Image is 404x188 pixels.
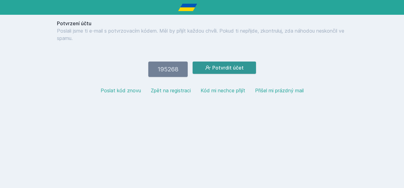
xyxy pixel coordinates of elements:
button: Potvrdit účet [193,62,256,74]
p: Poslali jsme ti e-mail s potvrzovacím kódem. Měl by přijít každou chvíli. Pokud ti nepřijde, zkon... [57,27,347,42]
button: Poslat kód znovu [101,87,141,94]
button: Zpět na registraci [151,87,191,94]
button: Přišel mi prázdný mail [255,87,304,94]
button: Kód mi nechce přijít [201,87,245,94]
h1: Potvrzení účtu [57,20,347,27]
input: 123456 [148,62,188,77]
